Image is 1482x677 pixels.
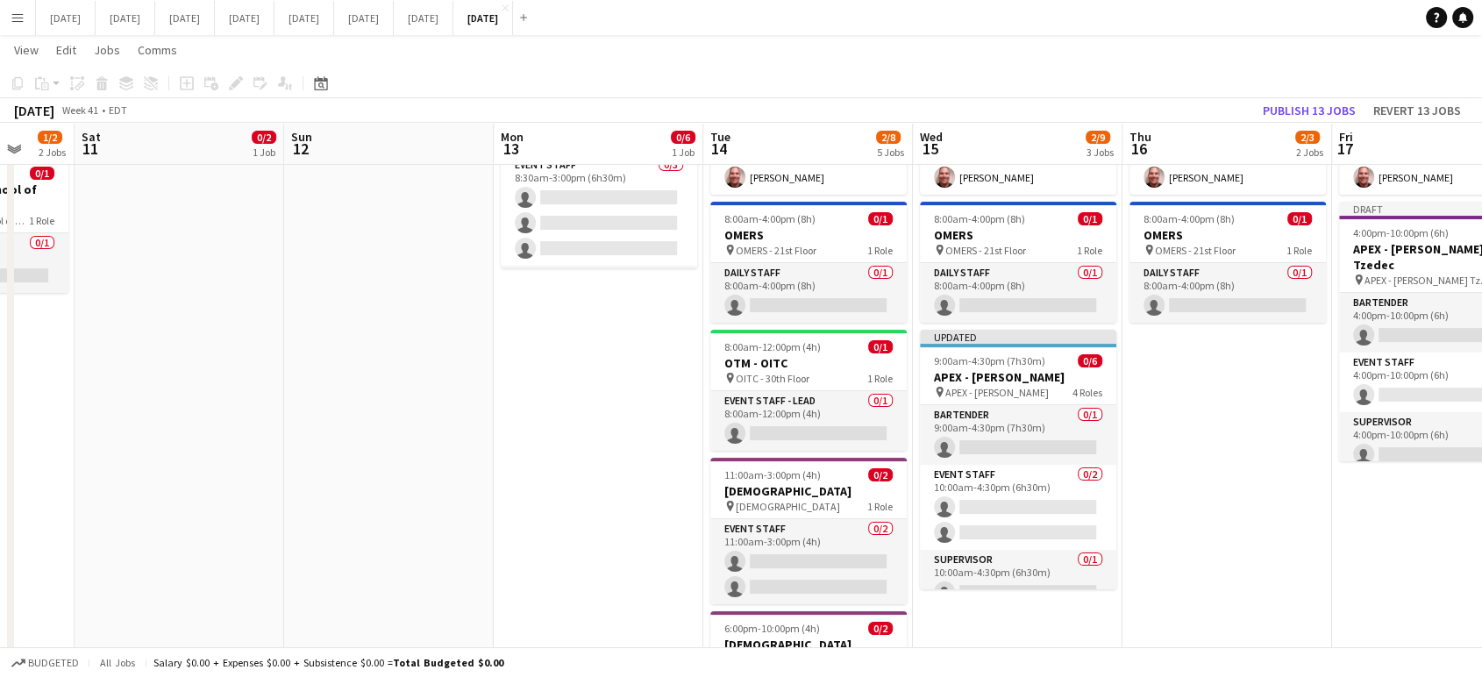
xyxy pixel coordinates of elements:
[724,468,821,481] span: 11:00am-3:00pm (4h)
[867,500,893,513] span: 1 Role
[501,155,697,266] app-card-role: Event Staff0/38:30am-3:00pm (6h30m)
[710,227,907,243] h3: OMERS
[109,103,127,117] div: EDT
[945,244,1026,257] span: OMERS - 21st Floor
[79,139,101,159] span: 11
[945,386,1049,399] span: APEX - [PERSON_NAME]
[1072,386,1102,399] span: 4 Roles
[1129,227,1326,243] h3: OMERS
[9,653,82,673] button: Budgeted
[334,1,394,35] button: [DATE]
[1366,99,1468,122] button: Revert 13 jobs
[1129,202,1326,323] app-job-card: 8:00am-4:00pm (8h)0/1OMERS OMERS - 21st Floor1 RoleDaily Staff0/18:00am-4:00pm (8h)
[710,637,907,652] h3: [DEMOGRAPHIC_DATA]
[96,1,155,35] button: [DATE]
[49,39,83,61] a: Edit
[501,129,524,145] span: Mon
[1155,244,1236,257] span: OMERS - 21st Floor
[671,131,695,144] span: 0/6
[215,1,274,35] button: [DATE]
[1256,99,1363,122] button: Publish 13 jobs
[393,656,503,669] span: Total Budgeted $0.00
[1078,354,1102,367] span: 0/6
[710,458,907,604] app-job-card: 11:00am-3:00pm (4h)0/2[DEMOGRAPHIC_DATA] [DEMOGRAPHIC_DATA]1 RoleEvent Staff0/211:00am-3:00pm (4h)
[710,330,907,451] app-job-card: 8:00am-12:00pm (4h)0/1OTM - OITC OITC - 30th Floor1 RoleEvent Staff - Lead0/18:00am-12:00pm (4h)
[1144,212,1235,225] span: 8:00am-4:00pm (8h)
[736,372,809,385] span: OITC - 30th Floor
[710,202,907,323] app-job-card: 8:00am-4:00pm (8h)0/1OMERS OMERS - 21st Floor1 RoleDaily Staff0/18:00am-4:00pm (8h)
[498,139,524,159] span: 13
[453,1,513,35] button: [DATE]
[920,330,1116,344] div: Updated
[1287,212,1312,225] span: 0/1
[1087,146,1114,159] div: 3 Jobs
[934,354,1045,367] span: 9:00am-4:30pm (7h30m)
[710,519,907,604] app-card-role: Event Staff0/211:00am-3:00pm (4h)
[394,1,453,35] button: [DATE]
[920,369,1116,385] h3: APEX - [PERSON_NAME]
[877,146,904,159] div: 5 Jobs
[131,39,184,61] a: Comms
[29,214,54,227] span: 1 Role
[1295,131,1320,144] span: 2/3
[155,1,215,35] button: [DATE]
[38,131,62,144] span: 1/2
[867,372,893,385] span: 1 Role
[1077,244,1102,257] span: 1 Role
[920,330,1116,589] app-job-card: Updated9:00am-4:30pm (7h30m)0/6APEX - [PERSON_NAME] APEX - [PERSON_NAME]4 RolesBartender0/19:00am...
[710,483,907,499] h3: [DEMOGRAPHIC_DATA]
[710,263,907,323] app-card-role: Daily Staff0/18:00am-4:00pm (8h)
[920,129,943,145] span: Wed
[291,129,312,145] span: Sun
[94,42,120,58] span: Jobs
[14,102,54,119] div: [DATE]
[14,42,39,58] span: View
[1339,129,1353,145] span: Fri
[1086,131,1110,144] span: 2/9
[1129,129,1151,145] span: Thu
[289,139,312,159] span: 12
[868,622,893,635] span: 0/2
[252,131,276,144] span: 0/2
[28,657,79,669] span: Budgeted
[920,202,1116,323] app-job-card: 8:00am-4:00pm (8h)0/1OMERS OMERS - 21st Floor1 RoleDaily Staff0/18:00am-4:00pm (8h)
[87,39,127,61] a: Jobs
[708,139,730,159] span: 14
[138,42,177,58] span: Comms
[153,656,503,669] div: Salary $0.00 + Expenses $0.00 + Subsistence $0.00 =
[920,263,1116,323] app-card-role: Daily Staff0/18:00am-4:00pm (8h)
[868,212,893,225] span: 0/1
[672,146,695,159] div: 1 Job
[1353,226,1449,239] span: 4:00pm-10:00pm (6h)
[1286,244,1312,257] span: 1 Role
[1336,139,1353,159] span: 17
[7,39,46,61] a: View
[724,340,821,353] span: 8:00am-12:00pm (4h)
[934,212,1025,225] span: 8:00am-4:00pm (8h)
[736,500,840,513] span: [DEMOGRAPHIC_DATA]
[36,1,96,35] button: [DATE]
[1296,146,1323,159] div: 2 Jobs
[920,465,1116,550] app-card-role: Event Staff0/210:00am-4:30pm (6h30m)
[917,139,943,159] span: 15
[1078,212,1102,225] span: 0/1
[724,622,820,635] span: 6:00pm-10:00pm (4h)
[274,1,334,35] button: [DATE]
[876,131,901,144] span: 2/8
[867,244,893,257] span: 1 Role
[30,167,54,180] span: 0/1
[868,468,893,481] span: 0/2
[253,146,275,159] div: 1 Job
[710,129,730,145] span: Tue
[82,129,101,145] span: Sat
[710,391,907,451] app-card-role: Event Staff - Lead0/18:00am-12:00pm (4h)
[920,227,1116,243] h3: OMERS
[736,244,816,257] span: OMERS - 21st Floor
[1129,263,1326,323] app-card-role: Daily Staff0/18:00am-4:00pm (8h)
